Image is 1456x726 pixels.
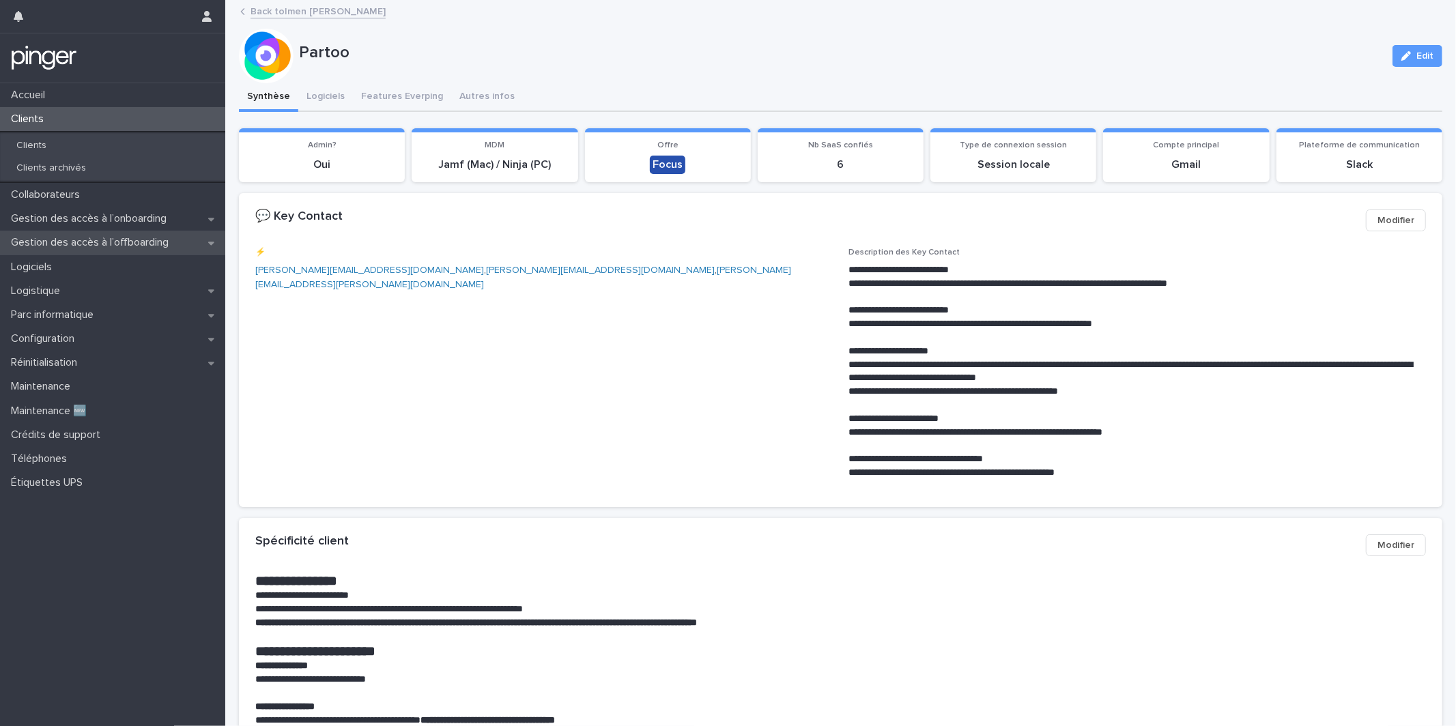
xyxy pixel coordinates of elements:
p: Configuration [5,332,85,345]
button: Modifier [1366,209,1426,231]
button: Features Everping [353,83,451,112]
p: Partoo [299,43,1382,63]
p: Maintenance 🆕 [5,405,98,418]
span: Plateforme de communication [1299,141,1420,149]
span: Modifier [1378,214,1414,227]
h2: Spécificité client [255,534,349,549]
p: Accueil [5,89,56,102]
span: Offre [657,141,679,149]
span: Description des Key Contact [849,248,960,257]
p: Réinitialisation [5,356,88,369]
p: Clients archivés [5,162,97,174]
a: [PERSON_NAME][EMAIL_ADDRESS][DOMAIN_NAME] [255,265,484,275]
p: Slack [1285,158,1434,171]
span: MDM [485,141,504,149]
a: [PERSON_NAME][EMAIL_ADDRESS][DOMAIN_NAME] [486,265,715,275]
p: Clients [5,113,55,126]
button: Logiciels [298,83,353,112]
p: Parc informatique [5,308,104,321]
p: , , [255,263,833,292]
span: Edit [1416,51,1433,61]
p: Logiciels [5,261,63,274]
p: 6 [766,158,915,171]
p: Logistique [5,285,71,297]
p: Gestion des accès à l’onboarding [5,212,177,225]
p: Gmail [1111,158,1261,171]
p: Collaborateurs [5,188,91,201]
p: Clients [5,140,57,151]
p: Session locale [939,158,1088,171]
p: Téléphones [5,452,78,465]
span: ⚡️ [255,248,266,257]
p: Crédits de support [5,429,111,441]
span: Admin? [308,141,337,149]
p: Maintenance [5,380,81,393]
img: mTgBEunGTSyRkCgitkcU [11,44,77,72]
p: Jamf (Mac) / Ninja (PC) [420,158,569,171]
a: Back toImen [PERSON_NAME] [251,3,386,18]
div: Focus [650,156,685,174]
span: Modifier [1378,538,1414,552]
button: Synthèse [239,83,298,112]
button: Modifier [1366,534,1426,556]
a: [PERSON_NAME][EMAIL_ADDRESS][PERSON_NAME][DOMAIN_NAME] [255,265,791,289]
span: Nb SaaS confiés [808,141,873,149]
span: Compte principal [1154,141,1220,149]
button: Edit [1393,45,1442,67]
button: Autres infos [451,83,523,112]
span: Type de connexion session [960,141,1067,149]
h2: 💬 Key Contact [255,209,343,224]
p: Oui [247,158,397,171]
p: Étiquettes UPS [5,476,94,489]
p: Gestion des accès à l’offboarding [5,236,180,249]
